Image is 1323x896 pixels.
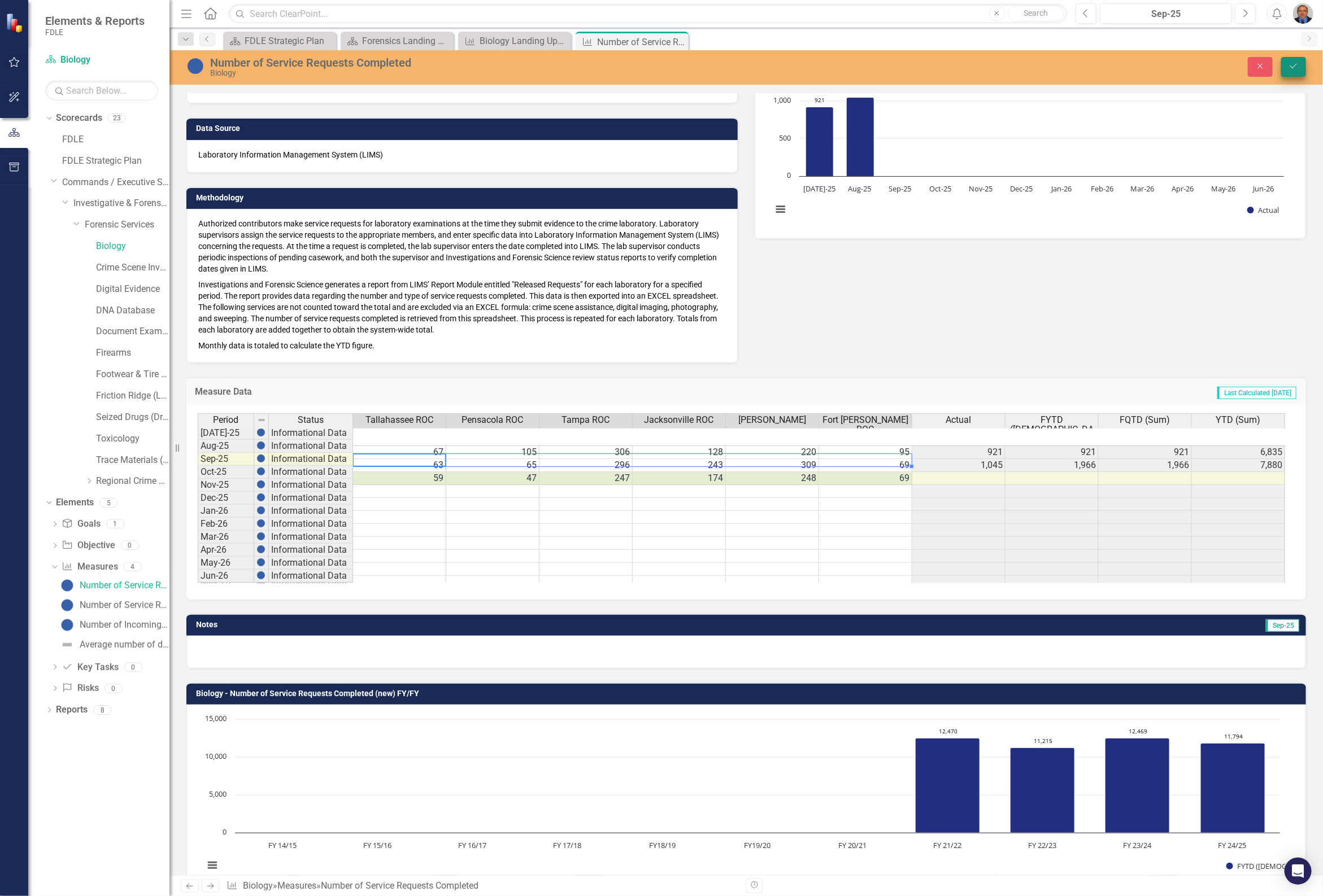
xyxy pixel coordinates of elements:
img: BgCOk07PiH71IgAAAABJRU5ErkJggg== [256,506,266,515]
a: Average number of days to complete lab service requests [58,636,169,654]
a: Document Examination (Questioned Documents) [96,325,169,338]
span: Tallahassee ROC [365,415,433,425]
span: YTD (Sum) [1216,415,1261,425]
td: 174 [633,472,726,485]
div: Chart. Highcharts interactive chart. [767,58,1294,227]
td: 7,880 [1192,459,1285,472]
img: Informational Data [60,618,74,632]
a: Number of Service Requests Completed [58,576,169,595]
td: Informational Data [269,492,353,505]
td: 59 [353,472,446,485]
div: Number of Service Requests Completed [80,580,169,591]
td: Informational Data [269,570,353,583]
h3: Data Source [196,124,732,133]
td: May-26 [198,557,254,570]
text: [DATE]-25 [803,183,835,194]
path: FY 23/24, 12,469. FYTD (Sum). [1106,738,1170,833]
div: » » [227,880,738,893]
div: 23 [108,113,126,123]
span: Jacksonville ROC [645,415,714,425]
text: 12,470 [939,727,958,735]
span: Status [298,415,324,425]
div: Number of Service Requests Completed [597,35,686,49]
a: Forensic Services [85,218,169,231]
text: 921 [815,96,825,104]
span: Fort [PERSON_NAME] ROC [821,415,909,435]
a: Toxicology [96,432,169,445]
a: Investigative & Forensic Services Command [73,197,169,210]
td: Oct-25 [198,466,254,479]
td: 1,966 [1099,459,1192,472]
td: Informational Data [269,544,353,557]
svg: Interactive chart [198,714,1286,883]
text: 12,469 [1129,727,1147,735]
text: FY 14/15 [268,840,297,850]
td: Informational Data [269,479,353,492]
text: 11,794 [1224,732,1243,740]
text: Jan-26 [1051,183,1072,194]
div: Number of Service Requests Completed [210,56,820,69]
td: Apr-26 [198,544,254,557]
text: Nov-25 [969,183,993,194]
text: FY19/20 [745,840,771,850]
img: Informational Data [60,579,74,592]
div: Biology [210,69,820,77]
td: 63 [353,459,446,472]
text: Aug-25 [848,183,872,194]
p: Authorized contributors make service requests for laboratory examinations at the time they submit... [198,218,726,277]
path: Jul-25, 921. Actual. [806,107,834,177]
td: 47 [446,472,539,485]
text: FY18/19 [649,840,676,850]
h3: Notes [196,620,620,629]
div: 0 [105,684,123,693]
text: 5,000 [209,789,227,799]
img: Informational Data [60,598,74,612]
a: Reports [56,703,88,716]
td: 921 [1006,445,1099,459]
h3: Measure Data [195,387,653,397]
a: Measures [277,880,316,891]
td: 69 [819,459,912,472]
a: Footwear & Tire (Impression Evidence) [96,368,169,381]
path: FY 24/25, 11,794. FYTD (Sum). [1201,744,1265,833]
img: BgCOk07PiH71IgAAAABJRU5ErkJggg== [256,454,266,463]
img: Informational Data [186,57,204,75]
text: 0 [787,170,791,180]
text: Apr-26 [1172,183,1194,194]
span: Actual [946,415,972,425]
p: Investigations and Forensic Science generates a report from LIMS’ Report Module entitled "Release... [198,277,726,338]
path: FY 22/23, 11,215. FYTD (Sum). [1011,748,1075,833]
td: 220 [726,445,819,459]
td: 95 [819,445,912,459]
div: Chart. Highcharts interactive chart. [198,714,1294,883]
a: Firearms [96,347,169,360]
img: BgCOk07PiH71IgAAAABJRU5ErkJggg== [256,545,266,554]
td: Informational Data [269,440,353,453]
td: 248 [726,472,819,485]
text: FY 23/24 [1124,840,1152,850]
span: FQTD (Sum) [1120,415,1170,425]
a: Goals [62,518,100,531]
a: FDLE [62,133,169,146]
button: Chris Hendry [1293,3,1313,24]
span: Last Calculated [DATE] [1217,387,1296,399]
text: 1,000 [773,95,791,105]
span: Tampa ROC [562,415,610,425]
td: Informational Data [269,518,353,531]
div: Forensics Landing Page [362,34,451,48]
td: Sep-25 [198,453,254,466]
img: BgCOk07PiH71IgAAAABJRU5ErkJggg== [256,428,266,437]
p: Laboratory Information Management System (LIMS) [198,149,726,160]
span: FYTD ([DEMOGRAPHIC_DATA]) [1008,415,1096,445]
text: FY 20/21 [838,840,867,850]
a: Scorecards [56,112,102,125]
text: FY 22/23 [1029,840,1057,850]
a: Elements [56,496,94,509]
a: Biology [96,240,169,253]
td: 1,966 [1006,459,1099,472]
a: Crime Scene Investigation [96,261,169,274]
td: 6,835 [1192,445,1285,459]
text: May-26 [1211,183,1235,194]
div: Average number of days to complete lab service requests [80,640,169,650]
div: 4 [124,562,142,571]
